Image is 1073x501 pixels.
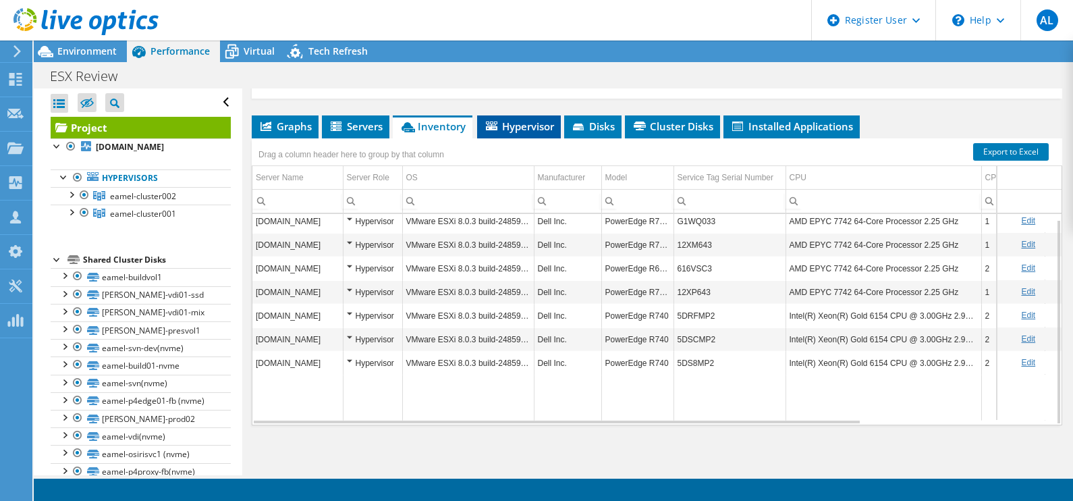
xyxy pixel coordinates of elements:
td: Service Tag Serial Number Column [673,166,786,190]
td: Manufacturer Column [534,166,601,190]
a: Hypervisors [51,169,231,187]
td: Column CPU Sockets, Value 1 [981,280,1045,304]
a: Project [51,117,231,138]
a: eamel-svn(nvme) [51,375,231,392]
a: eamel-p4edge01-fb (nvme) [51,392,231,410]
td: Column Server Name, Value eamel-esx04.ad.ea.com [252,209,343,233]
span: AL [1037,9,1058,31]
td: Column CPU Sockets, Value 2 [981,257,1045,280]
div: Hypervisor [347,260,399,276]
td: Column Manufacturer, Filter cell [534,189,601,213]
td: Column Server Role, Value Hypervisor [343,209,402,233]
td: Column Service Tag Serial Number, Filter cell [673,189,786,213]
a: Edit [1021,311,1035,320]
a: eamel-cluster001 [51,205,231,222]
td: Column CPU, Value Intel(R) Xeon(R) Gold 6154 CPU @ 3.00GHz 2.99 GHz [786,351,981,375]
td: Column CPU Sockets, Value 2 [981,327,1045,351]
span: Inventory [400,120,466,133]
a: [DOMAIN_NAME] [51,138,231,156]
td: CPU Column [786,166,981,190]
a: Edit [1021,358,1035,367]
a: eamel-build01-nvme [51,357,231,374]
td: Column OS, Value VMware ESXi 8.0.3 build-24859861 [402,327,534,351]
span: Hypervisor [484,120,554,133]
td: Column Service Tag Serial Number, Value 12XP643 [673,280,786,304]
td: Column Server Role, Value Hypervisor [343,304,402,327]
td: Column CPU Sockets, Value 1 [981,233,1045,257]
td: Column CPU Sockets, Value 2 [981,304,1045,327]
td: Column Manufacturer, Value Dell Inc. [534,257,601,280]
td: Server Role Column [343,166,402,190]
a: [PERSON_NAME]-vdi01-mix [51,304,231,321]
div: Hypervisor [347,331,399,347]
span: Cluster Disks [632,120,713,133]
span: Graphs [258,120,312,133]
td: Column Model, Value PowerEdge R7515 [601,233,673,257]
td: Column Server Role, Value Hypervisor [343,351,402,375]
td: Column CPU, Value AMD EPYC 7742 64-Core Processor 2.25 GHz [786,280,981,304]
div: Hypervisor [347,284,399,300]
td: Server Name Column [252,166,343,190]
td: Column CPU, Value Intel(R) Xeon(R) Gold 6154 CPU @ 3.00GHz 2.99 GHz [786,304,981,327]
td: CPU Sockets Column [981,166,1045,190]
span: Tech Refresh [308,45,368,57]
td: Column OS, Value VMware ESXi 8.0.3 build-24859861 [402,304,534,327]
td: Column Server Name, Filter cell [252,189,343,213]
td: Column CPU Sockets, Value 1 [981,209,1045,233]
td: Column Server Name, Value eamel-esx07.ad.ea.com [252,257,343,280]
a: eamel-svn-dev(nvme) [51,339,231,357]
td: Column Model, Filter cell [601,189,673,213]
svg: \n [952,14,964,26]
td: Column Model, Value PowerEdge R740 [601,304,673,327]
td: Column Server Role, Value Hypervisor [343,257,402,280]
td: Column Service Tag Serial Number, Value 5DSCMP2 [673,327,786,351]
td: Column Manufacturer, Value Dell Inc. [534,351,601,375]
td: Column OS, Value VMware ESXi 8.0.3 build-24859861 [402,351,534,375]
td: Column Server Name, Value eamel-esx05.ad.ea.com [252,233,343,257]
td: Column Server Role, Filter cell [343,189,402,213]
a: Edit [1021,334,1035,344]
td: Column CPU Sockets, Value 2 [981,351,1045,375]
td: Column Model, Value PowerEdge R7515 [601,280,673,304]
td: Column OS, Value VMware ESXi 8.0.3 build-24859861 [402,233,534,257]
a: Edit [1021,240,1035,249]
td: Column Server Name, Value eamel-esx01.ad.ea.com [252,304,343,327]
div: CPU Sockets [985,169,1033,186]
td: Column Model, Value PowerEdge R7515 [601,209,673,233]
td: Column OS, Value VMware ESXi 8.0.3 build-24859861 [402,257,534,280]
td: Column CPU Sockets, Filter cell [981,189,1045,213]
td: Column CPU, Value Intel(R) Xeon(R) Gold 6154 CPU @ 3.00GHz 2.99 GHz [786,327,981,351]
span: Performance [150,45,210,57]
h1: ESX Review [44,69,138,84]
span: Servers [329,120,383,133]
td: Column OS, Filter cell [402,189,534,213]
div: Hypervisor [347,236,399,253]
span: Installed Applications [730,120,853,133]
div: Data grid [252,138,1062,425]
span: Disks [571,120,615,133]
td: Column Server Role, Value Hypervisor [343,327,402,351]
div: OS [406,169,418,186]
td: Column Service Tag Serial Number, Value 5DRFMP2 [673,304,786,327]
td: Column Model, Value PowerEdge R6525 [601,257,673,280]
span: Environment [57,45,117,57]
td: Column Service Tag Serial Number, Value 12XM643 [673,233,786,257]
td: Column Manufacturer, Value Dell Inc. [534,233,601,257]
div: Shared Cluster Disks [83,252,231,268]
div: Drag a column header here to group by that column [255,145,447,164]
a: [PERSON_NAME]-presvol1 [51,321,231,339]
a: eamel-vdi(nvme) [51,427,231,445]
td: Column Service Tag Serial Number, Value 5DS8MP2 [673,351,786,375]
td: Model Column [601,166,673,190]
td: Column Service Tag Serial Number, Value 616VSC3 [673,257,786,280]
div: Server Role [347,169,389,186]
b: [DOMAIN_NAME] [96,141,164,153]
td: Column Service Tag Serial Number, Value G1WQ033 [673,209,786,233]
div: Model [605,169,628,186]
span: eamel-cluster001 [110,208,176,219]
div: Hypervisor [347,354,399,371]
span: eamel-cluster002 [110,190,176,202]
span: Virtual [244,45,275,57]
td: Column CPU, Filter cell [786,189,981,213]
a: [PERSON_NAME]-vdi01-ssd [51,286,231,304]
